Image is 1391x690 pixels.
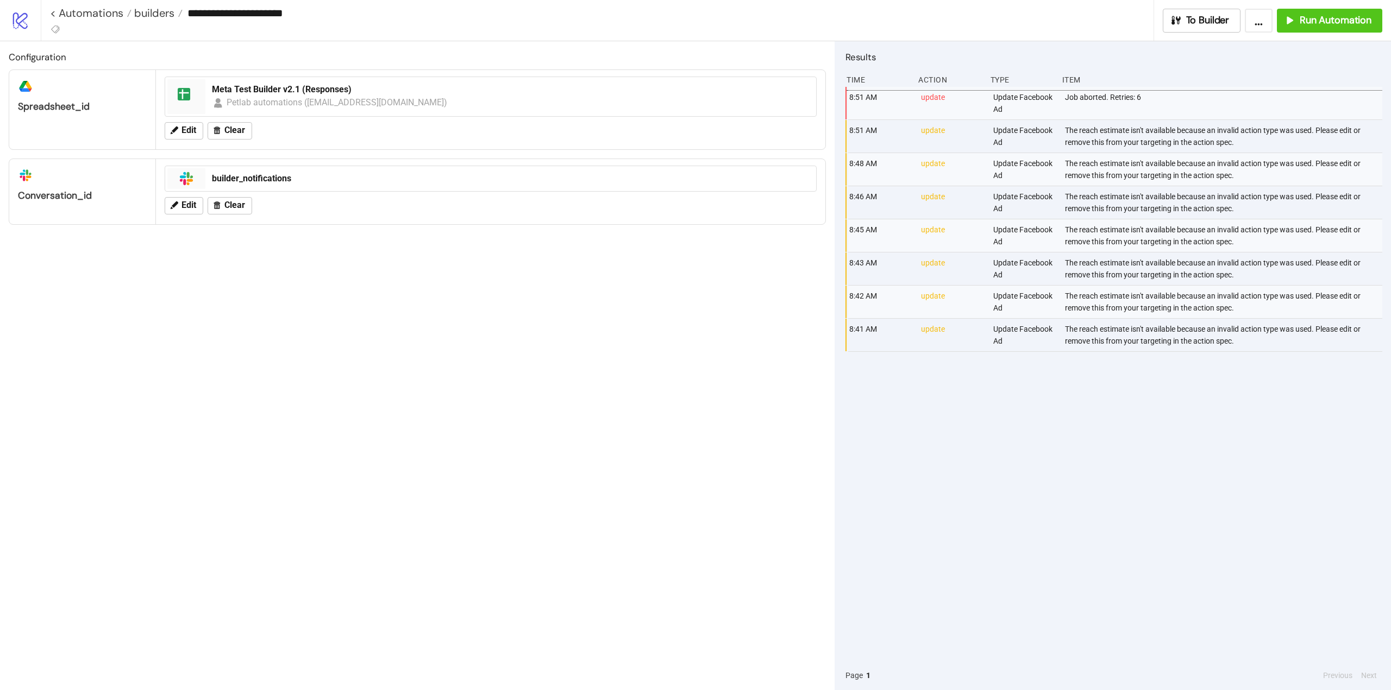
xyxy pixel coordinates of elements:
[18,100,147,113] div: spreadsheet_id
[18,189,147,202] div: conversation_id
[920,153,984,186] div: update
[920,319,984,351] div: update
[1186,14,1230,27] span: To Builder
[848,87,912,119] div: 8:51 AM
[920,252,984,285] div: update
[992,219,1056,252] div: Update Facebook Ad
[1277,9,1382,33] button: Run Automation
[992,286,1056,318] div: Update Facebook Ad
[1064,319,1385,351] div: The reach estimate isn't available because an invalid action type was used. Please edit or remove...
[920,219,984,252] div: update
[208,122,252,140] button: Clear
[1064,120,1385,153] div: The reach estimate isn't available because an invalid action type was used. Please edit or remove...
[917,69,981,90] div: Action
[992,87,1056,119] div: Update Facebook Ad
[1163,9,1241,33] button: To Builder
[212,173,810,185] div: builder_notifications
[1064,219,1385,252] div: The reach estimate isn't available because an invalid action type was used. Please edit or remove...
[1064,153,1385,186] div: The reach estimate isn't available because an invalid action type was used. Please edit or remove...
[208,197,252,214] button: Clear
[212,84,810,96] div: Meta Test Builder v2.1 (Responses)
[863,669,874,681] button: 1
[1061,69,1382,90] div: Item
[920,286,984,318] div: update
[181,125,196,135] span: Edit
[920,120,984,153] div: update
[227,96,448,109] div: Petlab automations ([EMAIL_ADDRESS][DOMAIN_NAME])
[845,50,1382,64] h2: Results
[1320,669,1356,681] button: Previous
[1064,87,1385,119] div: Job aborted. Retries: 6
[165,122,203,140] button: Edit
[848,219,912,252] div: 8:45 AM
[224,125,245,135] span: Clear
[224,200,245,210] span: Clear
[9,50,826,64] h2: Configuration
[1064,286,1385,318] div: The reach estimate isn't available because an invalid action type was used. Please edit or remove...
[920,186,984,219] div: update
[1064,186,1385,219] div: The reach estimate isn't available because an invalid action type was used. Please edit or remove...
[131,6,174,20] span: builders
[848,186,912,219] div: 8:46 AM
[845,69,910,90] div: Time
[1064,252,1385,285] div: The reach estimate isn't available because an invalid action type was used. Please edit or remove...
[1245,9,1273,33] button: ...
[848,120,912,153] div: 8:51 AM
[50,8,131,18] a: < Automations
[992,319,1056,351] div: Update Facebook Ad
[848,153,912,186] div: 8:48 AM
[992,153,1056,186] div: Update Facebook Ad
[848,319,912,351] div: 8:41 AM
[992,186,1056,219] div: Update Facebook Ad
[131,8,183,18] a: builders
[1300,14,1371,27] span: Run Automation
[989,69,1054,90] div: Type
[992,252,1056,285] div: Update Facebook Ad
[848,252,912,285] div: 8:43 AM
[181,200,196,210] span: Edit
[848,286,912,318] div: 8:42 AM
[920,87,984,119] div: update
[845,669,863,681] span: Page
[992,120,1056,153] div: Update Facebook Ad
[1358,669,1380,681] button: Next
[165,197,203,214] button: Edit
